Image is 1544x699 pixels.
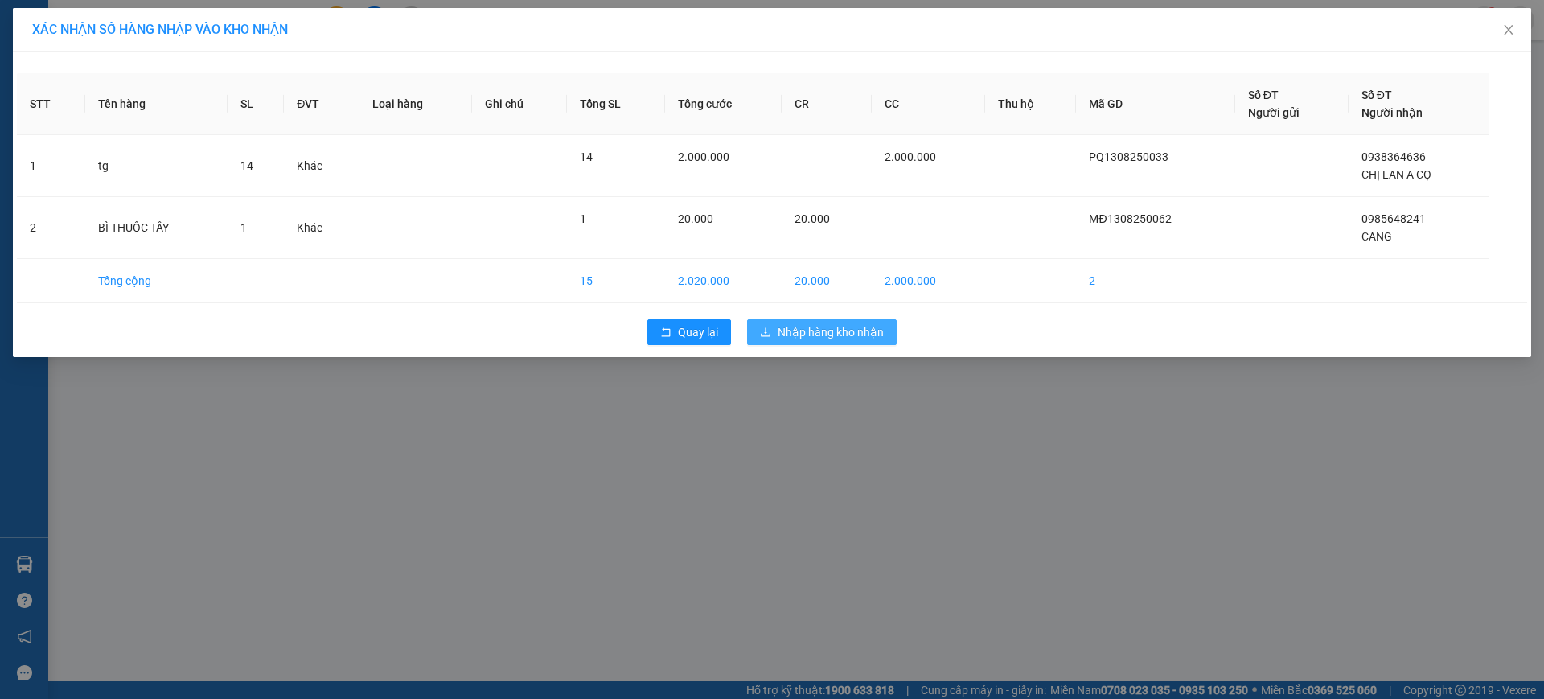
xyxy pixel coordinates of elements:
[17,135,85,197] td: 1
[567,259,665,303] td: 15
[1361,88,1392,101] span: Số ĐT
[1248,106,1300,119] span: Người gửi
[747,319,897,345] button: downloadNhập hàng kho nhận
[665,73,782,135] th: Tổng cước
[580,212,586,225] span: 1
[1076,73,1234,135] th: Mã GD
[1486,8,1531,53] button: Close
[795,212,830,225] span: 20.000
[1361,168,1431,181] span: CHỊ LAN A CỌ
[85,259,227,303] td: Tổng cộng
[284,73,359,135] th: ĐVT
[32,22,288,37] span: XÁC NHẬN SỐ HÀNG NHẬP VÀO KHO NHẬN
[472,73,567,135] th: Ghi chú
[85,197,227,259] td: BÌ THUỐC TÂY
[647,319,731,345] button: rollbackQuay lại
[240,159,253,172] span: 14
[85,135,227,197] td: tg
[778,323,884,341] span: Nhập hàng kho nhận
[17,197,85,259] td: 2
[985,73,1076,135] th: Thu hộ
[782,73,872,135] th: CR
[284,197,359,259] td: Khác
[1248,88,1279,101] span: Số ĐT
[1502,23,1515,36] span: close
[359,73,472,135] th: Loại hàng
[678,150,729,163] span: 2.000.000
[872,259,985,303] td: 2.000.000
[782,259,872,303] td: 20.000
[85,73,227,135] th: Tên hàng
[660,327,671,339] span: rollback
[1361,230,1392,243] span: CANG
[1361,150,1426,163] span: 0938364636
[17,73,85,135] th: STT
[872,73,985,135] th: CC
[678,212,713,225] span: 20.000
[1089,212,1171,225] span: MĐ1308250062
[1089,150,1168,163] span: PQ1308250033
[567,73,665,135] th: Tổng SL
[678,323,718,341] span: Quay lại
[760,327,771,339] span: download
[240,221,247,234] span: 1
[1361,106,1423,119] span: Người nhận
[885,150,936,163] span: 2.000.000
[580,150,593,163] span: 14
[1076,259,1234,303] td: 2
[665,259,782,303] td: 2.020.000
[228,73,285,135] th: SL
[1361,212,1426,225] span: 0985648241
[284,135,359,197] td: Khác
